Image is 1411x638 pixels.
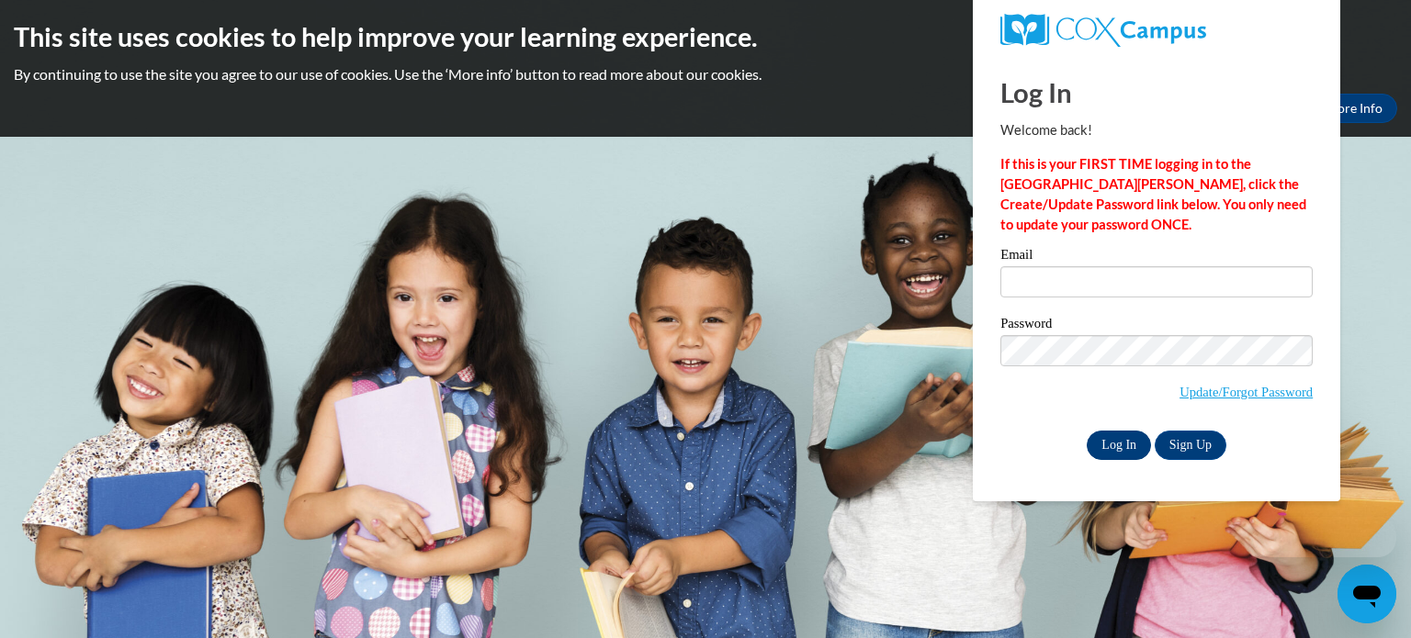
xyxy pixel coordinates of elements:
iframe: Message from company [1253,517,1396,557]
iframe: Close message [1209,520,1246,557]
label: Password [1000,317,1313,335]
p: By continuing to use the site you agree to our use of cookies. Use the ‘More info’ button to read... [14,64,1397,84]
h2: This site uses cookies to help improve your learning experience. [14,18,1397,55]
a: COX Campus [1000,14,1313,47]
input: Log In [1087,431,1151,460]
strong: If this is your FIRST TIME logging in to the [GEOGRAPHIC_DATA][PERSON_NAME], click the Create/Upd... [1000,156,1306,232]
a: More Info [1311,94,1397,123]
img: COX Campus [1000,14,1206,47]
iframe: Button to launch messaging window [1338,565,1396,623]
h1: Log In [1000,73,1313,111]
span: Hi. How can we help? [11,13,149,28]
p: Welcome back! [1000,120,1313,140]
a: Update/Forgot Password [1180,385,1313,399]
a: Sign Up [1155,431,1226,460]
label: Email [1000,248,1313,266]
